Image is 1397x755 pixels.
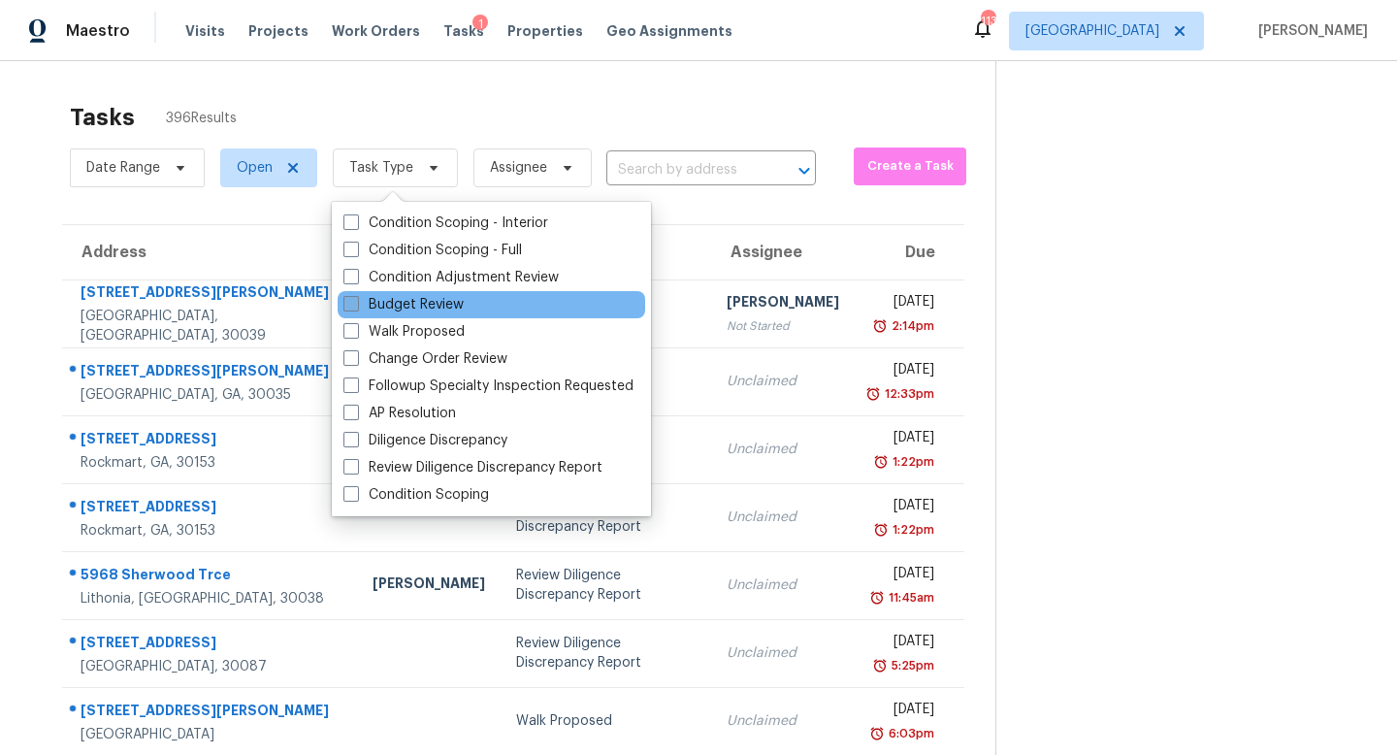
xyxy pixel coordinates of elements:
[248,21,309,41] span: Projects
[870,496,933,520] div: [DATE]
[869,724,885,743] img: Overdue Alarm Icon
[237,158,273,178] span: Open
[872,316,888,336] img: Overdue Alarm Icon
[185,21,225,41] span: Visits
[889,520,934,540] div: 1:22pm
[86,158,160,178] span: Date Range
[343,431,507,450] label: Diligence Discrepancy
[727,508,839,527] div: Unclaimed
[711,225,855,279] th: Assignee
[81,657,341,676] div: [GEOGRAPHIC_DATA], 30087
[343,458,602,477] label: Review Diligence Discrepancy Report
[81,521,341,541] div: Rockmart, GA, 30153
[863,155,956,178] span: Create a Task
[870,632,933,656] div: [DATE]
[727,711,839,731] div: Unclaimed
[889,452,934,472] div: 1:22pm
[81,453,341,473] div: Rockmart, GA, 30153
[606,21,732,41] span: Geo Assignments
[490,158,547,178] span: Assignee
[888,316,934,336] div: 2:14pm
[349,158,413,178] span: Task Type
[854,148,965,185] button: Create a Task
[865,384,881,404] img: Overdue Alarm Icon
[727,575,839,595] div: Unclaimed
[873,452,889,472] img: Overdue Alarm Icon
[727,316,839,336] div: Not Started
[343,485,489,505] label: Condition Scoping
[81,633,341,657] div: [STREET_ADDRESS]
[343,241,522,260] label: Condition Scoping - Full
[885,588,934,607] div: 11:45am
[332,21,420,41] span: Work Orders
[870,428,933,452] div: [DATE]
[881,384,934,404] div: 12:33pm
[81,565,341,589] div: 5968 Sherwood Trce
[81,589,341,608] div: Lithonia, [GEOGRAPHIC_DATA], 30038
[727,292,839,316] div: [PERSON_NAME]
[81,497,341,521] div: [STREET_ADDRESS]
[472,15,488,34] div: 1
[373,574,485,598] div: [PERSON_NAME]
[855,225,963,279] th: Due
[343,295,464,314] label: Budget Review
[885,724,934,743] div: 6:03pm
[870,700,933,724] div: [DATE]
[343,377,634,396] label: Followup Specialty Inspection Requested
[873,520,889,540] img: Overdue Alarm Icon
[1025,21,1159,41] span: [GEOGRAPHIC_DATA]
[343,213,548,233] label: Condition Scoping - Interior
[81,429,341,453] div: [STREET_ADDRESS]
[343,349,507,369] label: Change Order Review
[516,566,696,605] div: Review Diligence Discrepancy Report
[606,155,762,185] input: Search by address
[443,24,484,38] span: Tasks
[727,643,839,663] div: Unclaimed
[727,372,839,391] div: Unclaimed
[870,292,933,316] div: [DATE]
[507,21,583,41] span: Properties
[727,440,839,459] div: Unclaimed
[870,360,933,384] div: [DATE]
[888,656,934,675] div: 5:25pm
[81,385,341,405] div: [GEOGRAPHIC_DATA], GA, 30035
[81,282,341,307] div: [STREET_ADDRESS][PERSON_NAME]
[343,404,456,423] label: AP Resolution
[981,12,994,31] div: 113
[70,108,135,127] h2: Tasks
[870,564,933,588] div: [DATE]
[81,701,341,725] div: [STREET_ADDRESS][PERSON_NAME]
[81,725,341,744] div: [GEOGRAPHIC_DATA]
[62,225,357,279] th: Address
[66,21,130,41] span: Maestro
[81,307,341,345] div: [GEOGRAPHIC_DATA], [GEOGRAPHIC_DATA], 30039
[791,157,818,184] button: Open
[343,268,559,287] label: Condition Adjustment Review
[869,588,885,607] img: Overdue Alarm Icon
[343,322,465,342] label: Walk Proposed
[516,711,696,731] div: Walk Proposed
[166,109,237,128] span: 396 Results
[516,498,696,537] div: Review Diligence Discrepancy Report
[1251,21,1368,41] span: [PERSON_NAME]
[81,361,341,385] div: [STREET_ADDRESS][PERSON_NAME]
[516,634,696,673] div: Review Diligence Discrepancy Report
[872,656,888,675] img: Overdue Alarm Icon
